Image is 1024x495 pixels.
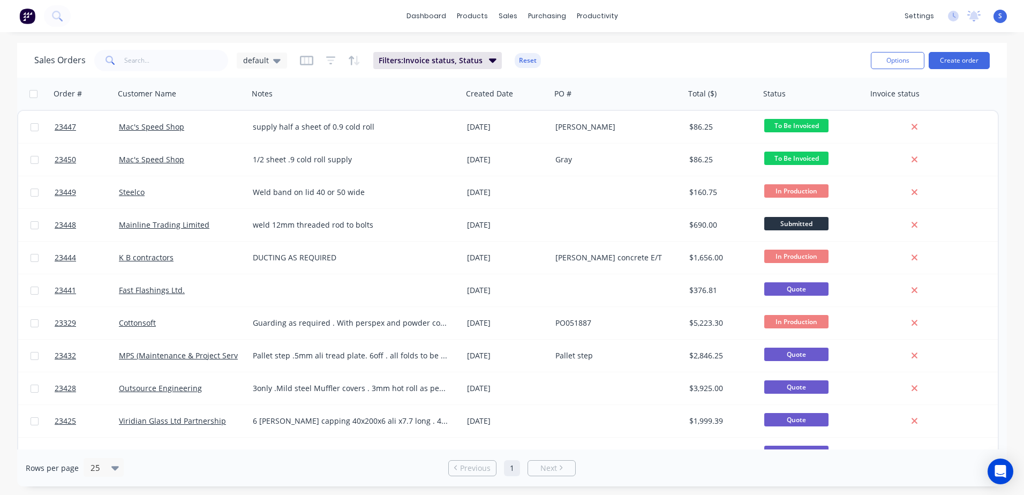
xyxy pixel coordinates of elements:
div: [DATE] [467,187,547,198]
a: 23450 [55,144,119,176]
div: 3only .Mild steel Muffler covers . 3mm hot roll as per drawings .Painting is up to customer to so... [253,383,448,394]
div: Created Date [466,88,513,99]
span: Quote [764,413,829,426]
span: In Production [764,184,829,198]
div: Pallet step .5mm ali tread plate. 6off . all folds to be 90 degrees as our press will not over be... [253,350,448,361]
a: Cottonsoft [119,318,156,328]
div: Gray [555,154,674,165]
div: $160.75 [689,187,752,198]
a: Fast Flashings Ltd. [119,285,185,295]
a: dashboard [401,8,451,24]
span: Quote [764,348,829,361]
span: Next [540,463,557,474]
a: Mainline Trading Limited [119,220,209,230]
div: products [451,8,493,24]
a: 23449 [55,176,119,208]
div: $690.00 [689,220,752,230]
a: Page 1 is your current page [504,460,520,476]
span: 23425 [55,416,76,426]
div: $3,925.00 [689,383,752,394]
div: productivity [571,8,623,24]
button: Reset [515,53,541,68]
div: $86.25 [689,122,752,132]
span: S [998,11,1002,21]
div: Stainless steel tray 1900x850x50 deep 1.5 s/s 304 2/b [253,448,448,459]
div: Order # [54,88,82,99]
div: [DATE] [467,285,547,296]
button: Create order [929,52,990,69]
div: [DATE] [467,416,547,426]
div: Weld band on lid 40 or 50 wide [253,187,448,198]
div: weld 12mm threaded rod to bolts [253,220,448,230]
h1: Sales Orders [34,55,86,65]
span: 23423 [55,448,76,459]
div: [DATE] [467,350,547,361]
span: 23329 [55,318,76,328]
div: Notes [252,88,273,99]
div: Status [763,88,786,99]
div: $2,846.25 [689,350,752,361]
div: Guarding as required . With perspex and powder coated [253,318,448,328]
div: Total ($) [688,88,717,99]
button: Options [871,52,924,69]
a: 23428 [55,372,119,404]
span: To Be Invoiced [764,152,829,165]
a: Next page [528,463,575,474]
span: Quote [764,282,829,296]
div: [PERSON_NAME] [555,122,674,132]
a: MPS (Maintenance & Project Services Ltd) [119,350,267,361]
div: $1,656.00 [689,252,752,263]
button: Filters:Invoice status, Status [373,52,502,69]
span: Quote [764,446,829,459]
div: supply half a sheet of 0.9 cold roll [253,122,448,132]
div: [PERSON_NAME] concrete E/T [555,252,674,263]
a: 23448 [55,209,119,241]
a: Cash Sales [119,448,157,459]
a: K B contractors [119,252,174,262]
div: $86.25 [689,154,752,165]
div: Open Intercom Messenger [988,459,1013,484]
div: sales [493,8,523,24]
div: $376.81 [689,285,752,296]
a: 23447 [55,111,119,143]
span: 23432 [55,350,76,361]
a: Mac's Speed Shop [119,154,184,164]
div: PO051887 [555,318,674,328]
div: Customer Name [118,88,176,99]
div: [DATE] [467,318,547,328]
span: Rows per page [26,463,79,474]
span: 23428 [55,383,76,394]
div: $5,223.30 [689,318,752,328]
a: 23441 [55,274,119,306]
span: 23450 [55,154,76,165]
span: Previous [460,463,491,474]
div: [DATE] [467,220,547,230]
a: 23444 [55,242,119,274]
span: Filters: Invoice status, Status [379,55,483,66]
div: 1/2 sheet .9 cold roll supply [253,154,448,165]
span: 23444 [55,252,76,263]
div: $1,999.39 [689,416,752,426]
span: 23448 [55,220,76,230]
a: 23423 [55,438,119,470]
a: Viridian Glass Ltd Partnership [119,416,226,426]
a: Mac's Speed Shop [119,122,184,132]
a: 23425 [55,405,119,437]
a: 23329 [55,307,119,339]
img: Factory [19,8,35,24]
div: DUCTING AS REQUIRED [253,252,448,263]
ul: Pagination [444,460,580,476]
span: In Production [764,250,829,263]
span: default [243,55,269,66]
div: [DATE] [467,383,547,394]
span: Quote [764,380,829,394]
a: Steelco [119,187,145,197]
div: 6 [PERSON_NAME] capping 40x200x6 ali x7.7 long . 40x40x6 ali angle 7.7 long . no holes and no pow... [253,416,448,426]
div: [DATE] [467,448,547,459]
div: PO # [554,88,571,99]
div: [DATE] [467,154,547,165]
div: [DATE] [467,122,547,132]
div: Pallet step [555,350,674,361]
span: Submitted [764,217,829,230]
div: $609.92 [689,448,752,459]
